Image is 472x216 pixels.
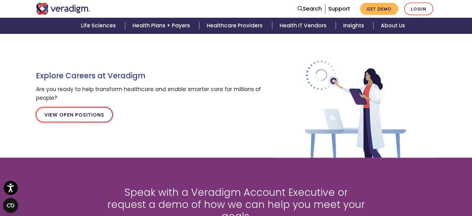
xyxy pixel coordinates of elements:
h3: Explore Careers at Veradigm [36,71,266,80]
a: Login [404,2,433,15]
a: Healthcare Providers [199,18,272,34]
a: View Open Positions [36,107,113,122]
a: Insights [336,18,373,34]
button: Open CMP widget [3,198,18,213]
a: Health IT Vendors [272,18,336,34]
a: About Us [373,18,412,34]
a: Support [328,5,350,12]
a: Life Sciences [74,18,125,34]
a: Search [298,5,322,13]
img: Veradigm logo [36,3,90,15]
p: Are you ready to help transform healthcare and enable smarter care for millions of people? [36,85,266,102]
a: Get Demo [360,3,398,15]
a: Health Plans + Payers [125,18,199,34]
